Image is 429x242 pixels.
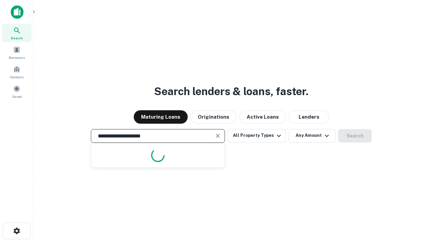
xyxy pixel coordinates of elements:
[2,82,32,100] a: Saved
[2,43,32,62] a: Borrowers
[154,83,308,99] h3: Search lenders & loans, faster.
[10,74,23,80] span: Contacts
[11,5,23,19] img: capitalize-icon.png
[213,131,223,140] button: Clear
[2,24,32,42] a: Search
[12,94,22,99] span: Saved
[228,129,286,143] button: All Property Types
[11,35,23,41] span: Search
[239,110,286,124] button: Active Loans
[289,110,329,124] button: Lenders
[395,188,429,220] iframe: Chat Widget
[190,110,237,124] button: Originations
[289,129,335,143] button: Any Amount
[134,110,188,124] button: Maturing Loans
[9,55,25,60] span: Borrowers
[2,63,32,81] a: Contacts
